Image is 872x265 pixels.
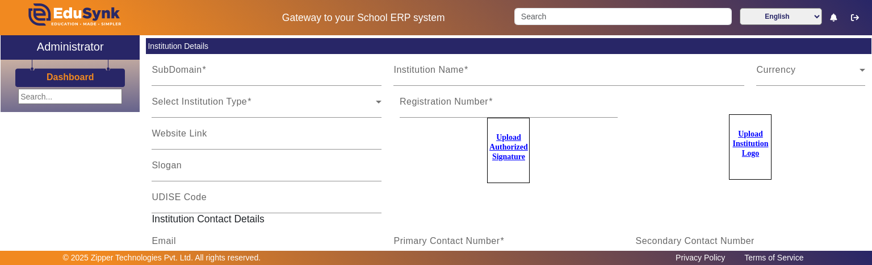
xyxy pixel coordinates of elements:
input: Search... [18,89,122,105]
u: Upload Institution Logo [732,130,768,158]
a: Dashboard [46,72,95,84]
mat-label: Primary Contact Number [393,236,500,246]
h5: Gateway to your School ERP system [224,12,502,24]
input: Primary Contact Number [393,239,623,252]
u: Upload Authorized Signature [489,133,528,161]
mat-label: Email [152,236,176,246]
a: Terms of Service [739,250,809,265]
mat-label: Institution Name [393,65,464,74]
mat-label: UDISE Code [152,192,207,202]
h3: Dashboard [47,72,94,83]
input: UDISE Code [152,195,381,209]
mat-card-header: Institution Details [146,38,871,54]
input: Registration Number [400,100,618,113]
mat-label: Select Institution Type [152,97,247,106]
input: Website Link [152,131,381,145]
span: Currency [756,68,860,81]
input: Search [514,8,731,25]
a: Privacy Policy [670,250,731,265]
mat-label: SubDomain [152,65,202,74]
input: Email [152,239,381,252]
h5: Institution Contact Details [146,213,871,225]
input: Slogan [152,163,381,177]
span: Select Institution Type [152,100,376,113]
input: Institution Name [393,68,744,81]
h2: Administrator [37,40,104,53]
mat-label: Slogan [152,160,182,170]
mat-label: Registration Number [400,97,488,106]
mat-label: Secondary Contact Number [635,236,754,246]
input: SubDomain [152,68,381,81]
p: © 2025 Zipper Technologies Pvt. Ltd. All rights reserved. [63,252,261,264]
mat-label: Currency [756,65,795,74]
a: Administrator [1,35,140,60]
mat-label: Website Link [152,129,207,138]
